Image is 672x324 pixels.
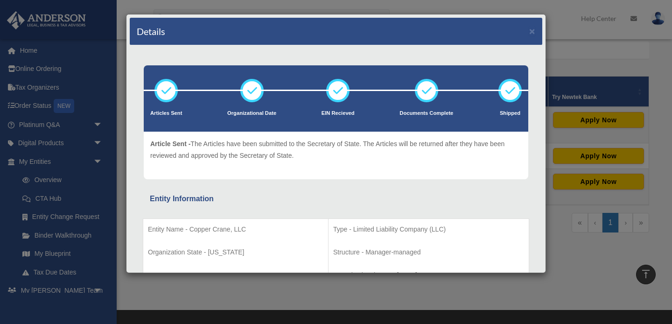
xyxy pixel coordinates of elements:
[333,269,524,281] p: Organizational Date - [DATE]
[148,224,323,235] p: Entity Name - Copper Crane, LLC
[227,109,276,118] p: Organizational Date
[137,25,165,38] h4: Details
[322,109,355,118] p: EIN Recieved
[150,192,522,205] div: Entity Information
[399,109,453,118] p: Documents Complete
[150,140,190,148] span: Article Sent -
[148,247,323,258] p: Organization State - [US_STATE]
[498,109,522,118] p: Shipped
[529,26,535,36] button: ×
[150,109,182,118] p: Articles Sent
[150,138,522,161] p: The Articles have been submitted to the Secretary of State. The Articles will be returned after t...
[333,224,524,235] p: Type - Limited Liability Company (LLC)
[333,247,524,258] p: Structure - Manager-managed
